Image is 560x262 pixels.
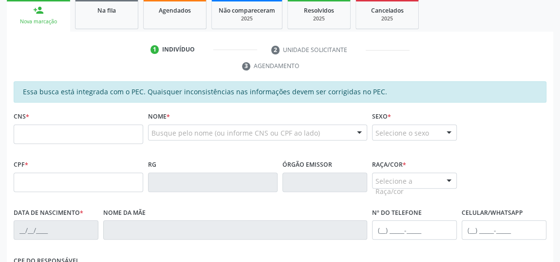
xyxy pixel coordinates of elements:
[103,206,146,221] label: Nome da mãe
[372,157,406,173] label: Raça/cor
[159,6,191,15] span: Agendados
[162,45,195,54] div: Indivíduo
[282,157,332,173] label: Órgão emissor
[14,220,98,240] input: __/__/____
[462,220,546,240] input: (__) _____-_____
[14,18,63,25] div: Nova marcação
[295,15,343,22] div: 2025
[14,81,546,103] div: Essa busca está integrada com o PEC. Quaisquer inconsistências nas informações devem ser corrigid...
[375,128,429,138] span: Selecione o sexo
[14,157,28,173] label: CPF
[371,6,404,15] span: Cancelados
[375,176,437,196] span: Selecione a Raça/cor
[148,109,170,124] label: Nome
[14,206,83,221] label: Data de nascimento
[219,15,275,22] div: 2025
[304,6,334,15] span: Resolvidos
[363,15,411,22] div: 2025
[150,45,159,54] div: 1
[97,6,116,15] span: Na fila
[148,157,156,173] label: RG
[14,109,29,124] label: CNS
[462,206,523,221] label: Celular/WhatsApp
[372,206,422,221] label: Nº do Telefone
[33,5,44,16] div: person_add
[372,109,391,124] label: Sexo
[219,6,275,15] span: Não compareceram
[151,128,320,138] span: Busque pelo nome (ou informe CNS ou CPF ao lado)
[372,220,457,240] input: (__) _____-_____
